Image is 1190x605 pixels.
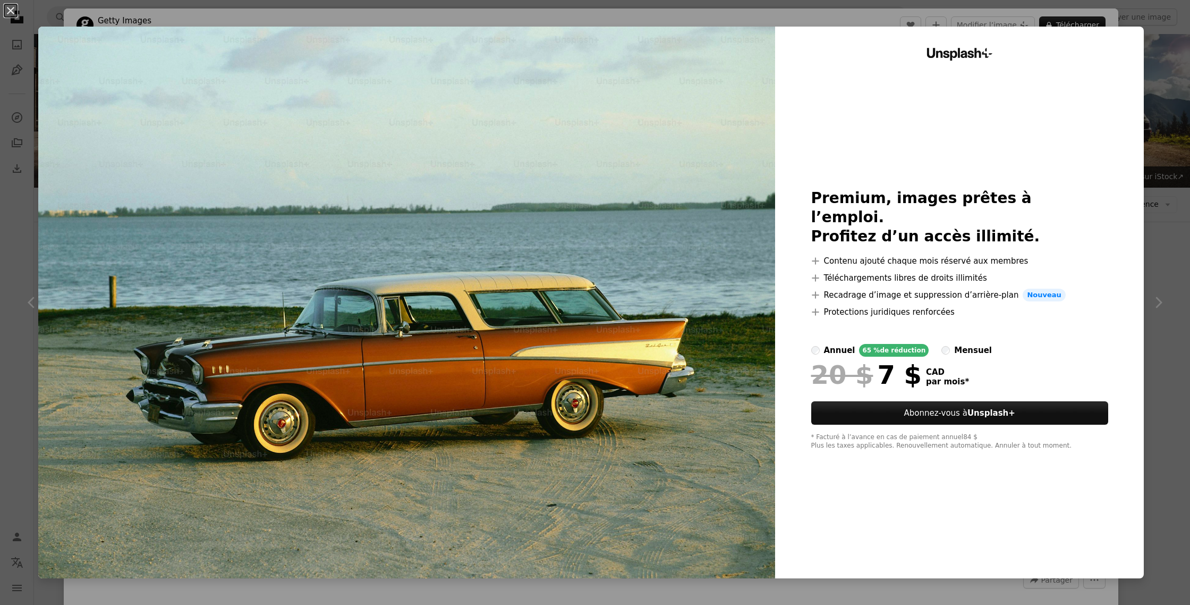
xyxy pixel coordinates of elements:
[954,344,992,357] div: mensuel
[967,408,1015,418] strong: Unsplash+
[926,367,969,377] span: CAD
[811,189,1108,246] h2: Premium, images prêtes à l’emploi. Profitez d’un accès illimité.
[811,255,1108,267] li: Contenu ajouté chaque mois réservé aux membres
[859,344,929,357] div: 65 % de réduction
[824,344,855,357] div: annuel
[926,377,969,386] span: par mois *
[811,306,1108,318] li: Protections juridiques renforcées
[811,401,1108,425] button: Abonnez-vous àUnsplash+
[811,289,1108,301] li: Recadrage d’image et suppression d’arrière-plan
[941,346,950,355] input: mensuel
[811,361,873,389] span: 20 $
[1023,289,1065,301] span: Nouveau
[811,361,922,389] div: 7 $
[811,346,820,355] input: annuel65 %de réduction
[811,433,1108,450] div: * Facturé à l’avance en cas de paiement annuel 84 $ Plus les taxes applicables. Renouvellement au...
[811,272,1108,284] li: Téléchargements libres de droits illimités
